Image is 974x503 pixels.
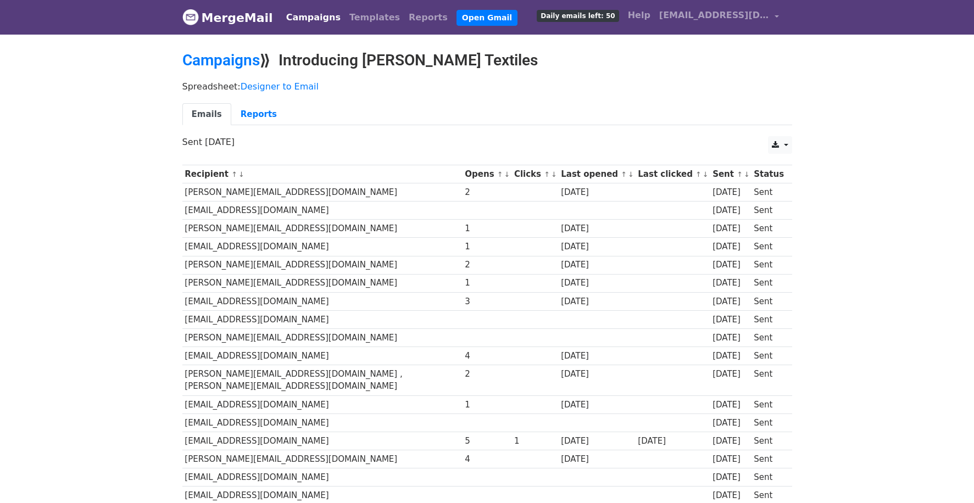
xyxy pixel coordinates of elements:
[713,222,749,235] div: [DATE]
[751,256,786,274] td: Sent
[561,399,632,411] div: [DATE]
[713,417,749,429] div: [DATE]
[457,10,517,26] a: Open Gmail
[636,165,710,183] th: Last clicked
[624,4,655,26] a: Help
[710,165,751,183] th: Sent
[551,170,557,178] a: ↓
[182,395,463,413] td: [EMAIL_ADDRESS][DOMAIN_NAME]
[182,292,463,310] td: [EMAIL_ADDRESS][DOMAIN_NAME]
[703,170,709,178] a: ↓
[561,368,632,381] div: [DATE]
[751,310,786,328] td: Sent
[655,4,783,30] a: [EMAIL_ADDRESS][DOMAIN_NAME]
[561,453,632,466] div: [DATE]
[182,51,260,69] a: Campaigns
[713,489,749,502] div: [DATE]
[713,314,749,326] div: [DATE]
[561,241,632,253] div: [DATE]
[514,435,556,448] div: 1
[751,202,786,220] td: Sent
[182,274,463,292] td: [PERSON_NAME][EMAIL_ADDRESS][DOMAIN_NAME]
[751,395,786,413] td: Sent
[713,471,749,484] div: [DATE]
[182,328,463,346] td: [PERSON_NAME][EMAIL_ADDRESS][DOMAIN_NAME]
[751,220,786,238] td: Sent
[231,170,237,178] a: ↑
[561,186,632,199] div: [DATE]
[751,238,786,256] td: Sent
[465,399,509,411] div: 1
[497,170,503,178] a: ↑
[713,350,749,362] div: [DATE]
[751,328,786,346] td: Sent
[713,259,749,271] div: [DATE]
[504,170,510,178] a: ↓
[465,186,509,199] div: 2
[404,7,452,29] a: Reports
[751,468,786,487] td: Sent
[561,350,632,362] div: [DATE]
[182,256,463,274] td: [PERSON_NAME][EMAIL_ADDRESS][DOMAIN_NAME]
[751,450,786,468] td: Sent
[744,170,750,178] a: ↓
[182,51,792,70] h2: ⟫ Introducing [PERSON_NAME] Textiles
[713,453,749,466] div: [DATE]
[231,103,286,126] a: Reports
[465,435,509,448] div: 5
[182,183,463,202] td: [PERSON_NAME][EMAIL_ADDRESS][DOMAIN_NAME]
[511,165,558,183] th: Clicks
[182,347,463,365] td: [EMAIL_ADDRESS][DOMAIN_NAME]
[182,165,463,183] th: Recipient
[751,292,786,310] td: Sent
[713,435,749,448] div: [DATE]
[182,220,463,238] td: [PERSON_NAME][EMAIL_ADDRESS][DOMAIN_NAME]
[713,186,749,199] div: [DATE]
[537,10,619,22] span: Daily emails left: 50
[182,468,463,487] td: [EMAIL_ADDRESS][DOMAIN_NAME]
[713,295,749,308] div: [DATE]
[561,259,632,271] div: [DATE]
[182,310,463,328] td: [EMAIL_ADDRESS][DOMAIN_NAME]
[561,295,632,308] div: [DATE]
[238,170,244,178] a: ↓
[751,413,786,432] td: Sent
[544,170,550,178] a: ↑
[695,170,702,178] a: ↑
[713,277,749,289] div: [DATE]
[713,241,749,253] div: [DATE]
[182,450,463,468] td: [PERSON_NAME][EMAIL_ADDRESS][DOMAIN_NAME]
[182,238,463,256] td: [EMAIL_ADDRESS][DOMAIN_NAME]
[713,332,749,344] div: [DATE]
[182,202,463,220] td: [EMAIL_ADDRESS][DOMAIN_NAME]
[713,368,749,381] div: [DATE]
[465,295,509,308] div: 3
[182,6,273,29] a: MergeMail
[182,432,463,450] td: [EMAIL_ADDRESS][DOMAIN_NAME]
[751,365,786,396] td: Sent
[463,165,512,183] th: Opens
[561,435,632,448] div: [DATE]
[465,350,509,362] div: 4
[182,9,199,25] img: MergeMail logo
[751,183,786,202] td: Sent
[751,274,786,292] td: Sent
[638,435,707,448] div: [DATE]
[465,241,509,253] div: 1
[558,165,635,183] th: Last opened
[621,170,627,178] a: ↑
[182,103,231,126] a: Emails
[182,413,463,432] td: [EMAIL_ADDRESS][DOMAIN_NAME]
[751,165,786,183] th: Status
[345,7,404,29] a: Templates
[182,136,792,148] p: Sent [DATE]
[713,399,749,411] div: [DATE]
[241,81,319,92] a: Designer to Email
[465,277,509,289] div: 1
[465,222,509,235] div: 1
[465,259,509,271] div: 2
[561,277,632,289] div: [DATE]
[182,81,792,92] p: Spreadsheet:
[713,204,749,217] div: [DATE]
[182,365,463,396] td: [PERSON_NAME][EMAIL_ADDRESS][DOMAIN_NAME] , [PERSON_NAME][EMAIL_ADDRESS][DOMAIN_NAME]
